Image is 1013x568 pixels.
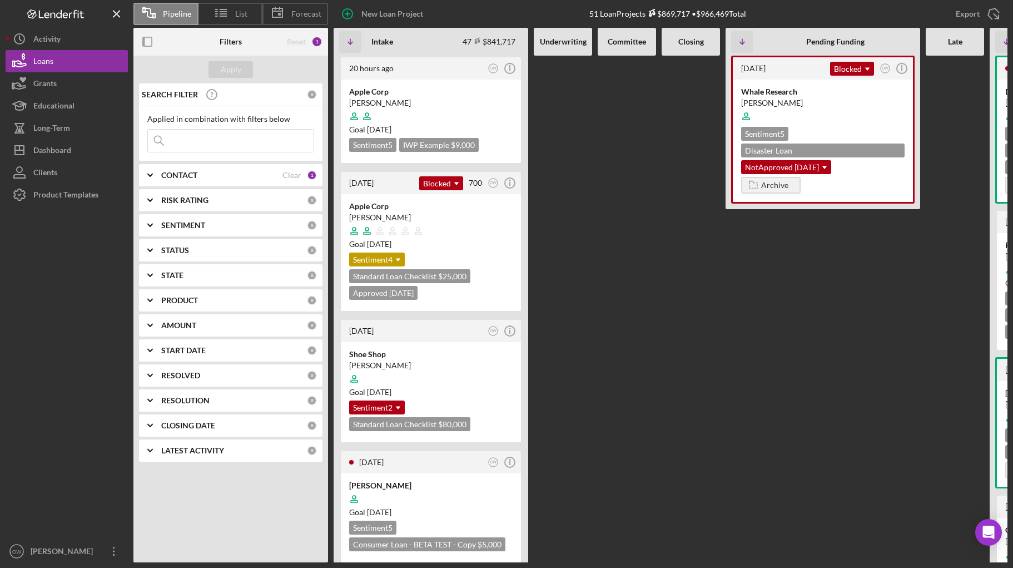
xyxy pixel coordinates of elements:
div: Apple Corp [349,86,513,97]
button: OW [486,176,501,191]
text: OW [490,329,496,333]
b: Intake [371,37,393,46]
div: 0 [307,270,317,280]
button: Export [945,3,1007,25]
div: [PERSON_NAME] [349,212,513,223]
button: Apply [208,61,253,78]
div: Approved [DATE] [349,286,418,300]
a: [DATE]OW[PERSON_NAME]Goal [DATE]Sentiment5Consumer Loan - BETA TEST - Copy $5,000 [339,450,523,564]
span: $9,000 [451,140,475,150]
div: 0 [307,220,317,230]
div: New Loan Project [361,3,423,25]
a: [DATE]Blocked700OWWe need final Loan Policy updates before we can close this loan.Apple Corp[PERS... [339,170,523,313]
b: Committee [608,37,646,46]
div: Export [956,3,980,25]
span: Goal [349,507,391,517]
div: Apply [221,61,241,78]
div: 0 [307,295,317,305]
div: 0 [307,245,317,255]
b: SEARCH FILTER [142,90,198,99]
b: LATEST ACTIVITY [161,446,224,455]
div: [PERSON_NAME] [349,480,513,491]
time: 2023-04-17 14:59 [741,63,766,73]
time: 07/01/2025 [367,239,391,249]
button: Grants [6,72,128,95]
time: 2025-09-18 18:29 [349,63,394,73]
b: CONTACT [161,171,197,180]
span: $80,000 [438,419,466,429]
text: OW [490,460,496,464]
button: Clients [6,161,128,184]
div: 0 [307,446,317,456]
time: 11/02/2025 [367,125,391,134]
div: Grants [33,72,57,97]
div: Sentiment 5 [741,127,788,141]
div: Applied in combination with filters below [147,115,314,124]
b: Late [948,37,962,46]
div: NotApproved [DATE] [741,160,831,174]
button: Archive [741,177,801,194]
button: OW [878,61,893,76]
div: Sentiment 4 [349,253,405,266]
button: Dashboard [6,139,128,161]
b: STATUS [161,246,189,255]
div: Sentiment 5 [349,138,396,152]
div: Blocked [830,62,874,76]
div: 0 [307,195,317,205]
div: 1 [311,36,322,47]
b: CLOSING DATE [161,421,215,430]
button: Loans [6,50,128,72]
button: Product Templates [6,184,128,206]
b: STATE [161,271,183,280]
button: OW[PERSON_NAME] [6,540,128,562]
div: Educational [33,95,75,120]
div: Disaster Loan [GEOGRAPHIC_DATA] $75,000 [741,144,905,157]
a: 20 hours agoOWApple Corp[PERSON_NAME]Goal [DATE]Sentiment5IWP Example $9,000 [339,56,523,165]
b: RISK RATING [161,196,208,205]
div: Standard Loan Checklist $25,000 [349,269,470,283]
div: Whale Research [741,86,905,97]
button: OW [486,61,501,76]
b: Pending Funding [806,37,865,46]
div: Long-Term [33,117,70,142]
text: OW [490,181,496,185]
time: 03/27/2023 [367,507,391,517]
a: [DATE]BlockedOWThis is a custom blocked message for the rest of the team to understand why this p... [731,56,915,204]
div: [PERSON_NAME] [741,97,905,108]
div: Product Templates [33,184,98,209]
div: 0 [307,320,317,330]
div: $869,717 [645,9,690,18]
button: Long-Term [6,117,128,139]
div: Consumer Loan - BETA TEST - Copy [349,537,505,551]
div: Blocked [419,176,463,190]
span: Goal [349,125,391,134]
div: Open Intercom Messenger [975,519,1002,546]
span: List [235,9,247,18]
div: [PERSON_NAME] [349,360,513,371]
div: 51 Loan Projects • $966,469 Total [589,9,746,18]
div: [PERSON_NAME] [28,540,100,565]
b: SENTIMENT [161,221,205,230]
div: 47 $841,717 [463,37,515,46]
div: 1 [307,170,317,180]
div: Reset [287,37,306,46]
span: Goal [349,387,391,397]
time: 2025-06-18 19:47 [349,326,374,335]
span: Forecast [291,9,321,18]
button: Educational [6,95,128,117]
div: 700 [469,179,482,187]
b: AMOUNT [161,321,196,330]
span: $5,000 [478,540,501,549]
time: 2025-02-06 23:07 [359,457,384,467]
div: 0 [307,345,317,355]
b: PRODUCT [161,296,198,305]
button: OW [486,455,501,470]
b: START DATE [161,346,206,355]
b: Filters [220,37,242,46]
div: Standard Loan Checklist [349,417,470,431]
